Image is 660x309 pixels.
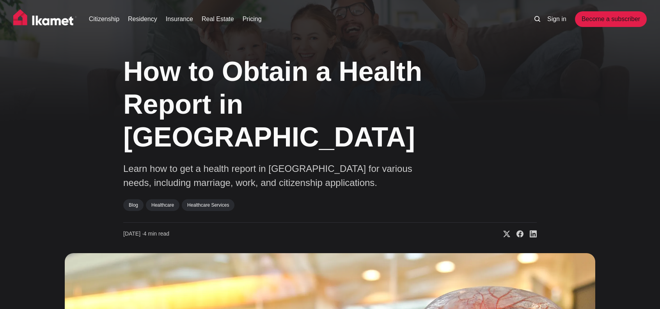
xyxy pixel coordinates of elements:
[243,14,262,24] a: Pricing
[146,199,179,211] a: Healthcare
[123,162,435,190] p: Learn how to get a health report in [GEOGRAPHIC_DATA] for various needs, including marriage, work...
[510,230,523,238] a: Share on Facebook
[202,14,234,24] a: Real Estate
[128,14,157,24] a: Residency
[13,9,77,29] img: Ikamet home
[182,199,234,211] a: Healthcare Services
[123,230,169,238] time: 4 min read
[575,11,647,27] a: Become a subscriber
[547,14,566,24] a: Sign in
[523,230,537,238] a: Share on Linkedin
[166,14,193,24] a: Insurance
[123,55,459,154] h1: How to Obtain a Health Report in [GEOGRAPHIC_DATA]
[123,199,144,211] a: Blog
[123,230,144,237] span: [DATE] ∙
[89,14,119,24] a: Citizenship
[497,230,510,238] a: Share on X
